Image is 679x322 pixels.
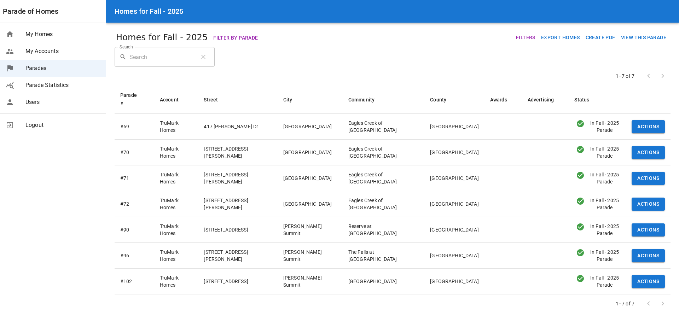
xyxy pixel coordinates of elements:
div: In Fall - 2025 Parade [574,171,586,180]
td: The Falls at [GEOGRAPHIC_DATA] [343,243,424,269]
td: Reserve at [GEOGRAPHIC_DATA] [343,217,424,243]
div: In Fall - 2025 Parade [586,119,620,134]
button: Export Homes [538,31,583,44]
td: #69 [115,114,154,140]
td: 417 [PERSON_NAME] Dr [198,114,277,140]
td: TruMark Homes [154,217,198,243]
td: #72 [115,191,154,217]
span: Awards [490,95,516,104]
div: In Fall - 2025 Parade [574,248,586,257]
div: In Fall - 2025 Parade [586,197,620,211]
span: Parade Statistics [25,81,100,89]
td: TruMark Homes [154,165,198,191]
td: [GEOGRAPHIC_DATA] [278,165,343,191]
td: [GEOGRAPHIC_DATA] [424,114,484,140]
span: City [283,95,302,104]
input: Search [129,47,194,67]
div: In Fall - 2025 Parade [574,119,586,128]
p: 1–7 of 7 [616,72,634,80]
td: TruMark Homes [154,191,198,217]
td: #90 [115,217,154,243]
td: [GEOGRAPHIC_DATA] [424,217,484,243]
div: In Fall - 2025 Parade [574,145,586,154]
button: View This Parade [618,31,669,44]
span: Community [348,95,384,104]
span: Street [204,95,227,104]
a: View This Parade [618,34,669,41]
div: In Fall - 2025 Parade [574,274,586,283]
label: Search [120,44,133,50]
td: [GEOGRAPHIC_DATA] [424,140,484,165]
span: Parades [25,64,100,72]
a: Parade of Homes [3,6,58,17]
td: #71 [115,165,154,191]
svg: Search [120,53,127,60]
p: 1–7 of 7 [616,300,634,307]
td: [STREET_ADDRESS][PERSON_NAME] [198,140,277,165]
div: In Fall - 2025 Parade [586,171,620,185]
td: [STREET_ADDRESS][PERSON_NAME] [198,165,277,191]
td: [PERSON_NAME] Summit [278,217,343,243]
button: Actions [632,172,665,185]
button: Create PDF [583,31,618,44]
td: Eagles Creek of [GEOGRAPHIC_DATA] [343,114,424,140]
td: TruMark Homes [154,243,198,269]
td: [STREET_ADDRESS] [198,269,277,294]
button: Actions [632,223,665,236]
span: Users [25,98,100,106]
td: [GEOGRAPHIC_DATA] [343,269,424,294]
td: [GEOGRAPHIC_DATA] [424,269,484,294]
span: Logout [25,121,100,129]
td: Eagles Creek of [GEOGRAPHIC_DATA] [343,191,424,217]
td: TruMark Homes [154,269,198,294]
span: Account [160,95,188,104]
div: In Fall - 2025 Parade [586,248,620,263]
div: In Fall - 2025 Parade [574,197,586,205]
td: #96 [115,243,154,269]
span: Advertising [528,95,563,104]
td: TruMark Homes [154,114,198,140]
h6: Homes for Fall - 2025 [115,6,183,17]
button: Actions [632,120,665,133]
button: Actions [632,198,665,211]
td: TruMark Homes [154,140,198,165]
td: [STREET_ADDRESS][PERSON_NAME] [198,191,277,217]
div: In Fall - 2025 Parade [586,223,620,237]
span: County [430,95,455,104]
span: Parade # [120,91,149,108]
td: [GEOGRAPHIC_DATA] [278,140,343,165]
td: #102 [115,269,154,294]
span: My Accounts [25,47,100,55]
td: Eagles Creek of [GEOGRAPHIC_DATA] [343,165,424,191]
button: Actions [632,275,665,288]
span: Status [574,95,598,104]
td: [PERSON_NAME] Summit [278,243,343,269]
td: [GEOGRAPHIC_DATA] [424,165,484,191]
td: [GEOGRAPHIC_DATA] [424,191,484,217]
td: [GEOGRAPHIC_DATA] [278,114,343,140]
button: Actions [632,146,665,159]
button: Filter by Parade [210,31,261,45]
button: Actions [632,249,665,262]
button: Filters [513,31,538,44]
a: Export Homes [541,35,580,40]
div: In Fall - 2025 Parade [586,274,620,288]
td: [GEOGRAPHIC_DATA] [278,191,343,217]
td: [STREET_ADDRESS] [198,217,277,243]
span: My Homes [25,30,100,39]
div: In Fall - 2025 Parade [574,223,586,231]
div: Homes for Fall - 2025 [116,31,261,44]
td: [PERSON_NAME] Summit [278,269,343,294]
td: [GEOGRAPHIC_DATA] [424,243,484,269]
td: [STREET_ADDRESS][PERSON_NAME] [198,243,277,269]
a: Create PDF [583,34,618,41]
div: In Fall - 2025 Parade [586,145,620,159]
td: Eagles Creek of [GEOGRAPHIC_DATA] [343,140,424,165]
td: #70 [115,140,154,165]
